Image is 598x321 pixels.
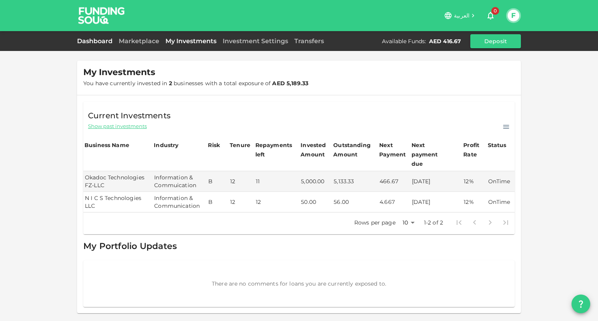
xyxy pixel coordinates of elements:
div: Repayments left [255,140,294,159]
td: 12% [462,192,486,212]
td: 12% [462,171,486,192]
div: AED 416.67 [429,37,461,45]
div: Outstanding Amount [333,140,372,159]
span: There are no comments for loans you are currently exposed to. [212,280,386,287]
strong: AED 5,189.33 [272,80,308,87]
p: 1-2 of 2 [424,219,443,226]
div: Business Name [84,140,129,150]
a: Transfers [291,37,327,45]
div: Status [488,140,507,150]
td: Okadoc Technologies FZ-LLC [83,171,153,192]
button: question [572,295,590,313]
a: Dashboard [77,37,116,45]
div: Tenure [230,140,250,150]
button: 0 [483,8,498,23]
td: 5,133.33 [332,171,378,192]
button: Deposit [470,34,521,48]
div: Next payment due [412,140,450,168]
td: Information & Commuication [153,171,207,192]
span: My Investments [83,67,155,78]
div: Risk [208,140,223,150]
td: B [207,171,229,192]
button: F [508,10,519,21]
td: 56.00 [332,192,378,212]
div: Invested Amount [301,140,331,159]
td: 11 [254,171,300,192]
span: My Portfolio Updates [83,241,177,251]
td: [DATE] [410,171,463,192]
span: Show past investments [88,123,147,130]
div: Industry [154,140,178,150]
td: N I C S Technologies LLC [83,192,153,212]
td: 4.667 [378,192,410,212]
td: [DATE] [410,192,463,212]
td: OnTime [487,192,515,212]
td: OnTime [487,171,515,192]
div: Next Payment [379,140,409,159]
td: 5,000.00 [299,171,332,192]
td: Information & Communication [153,192,207,212]
td: B [207,192,229,212]
a: Marketplace [116,37,162,45]
p: Rows per page [354,219,396,226]
div: Profit Rate [463,140,485,159]
td: 12 [229,171,254,192]
div: Available Funds : [382,37,426,45]
td: 50.00 [299,192,332,212]
span: العربية [454,12,470,19]
a: Investment Settings [220,37,291,45]
div: 10 [399,217,417,228]
span: You have currently invested in businesses with a total exposure of [83,80,308,87]
td: 466.67 [378,171,410,192]
span: 0 [491,7,499,15]
td: 12 [229,192,254,212]
a: My Investments [162,37,220,45]
strong: 2 [169,80,172,87]
span: Current Investments [88,109,171,122]
td: 12 [254,192,300,212]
